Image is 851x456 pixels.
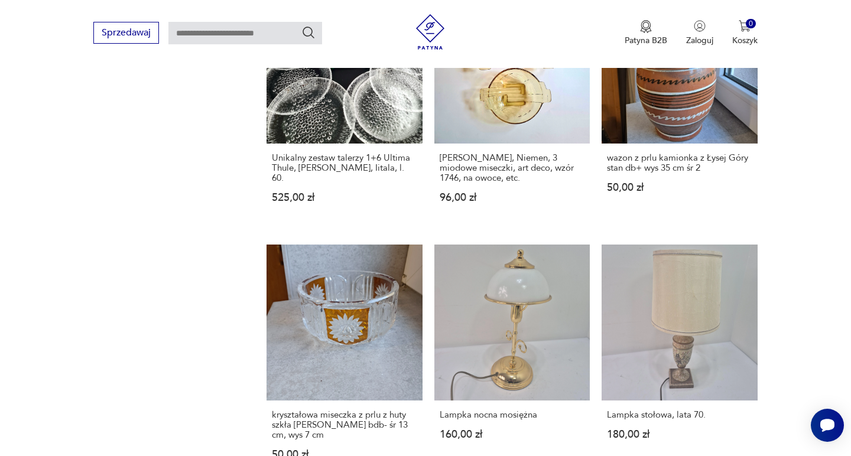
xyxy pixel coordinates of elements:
[440,153,584,183] h3: [PERSON_NAME], Niemen, 3 miodowe miseczki, art deco, wzór 1746, na owoce, etc.
[272,153,417,183] h3: Unikalny zestaw talerzy 1+6 Ultima Thule, [PERSON_NAME], Iitala, l. 60.
[440,410,584,420] h3: Lampka nocna mosiężna
[625,35,667,46] p: Patyna B2B
[686,35,713,46] p: Zaloguj
[640,20,652,33] img: Ikona medalu
[625,20,667,46] button: Patyna B2B
[93,30,159,38] a: Sprzedawaj
[607,183,752,193] p: 50,00 zł
[440,429,584,439] p: 160,00 zł
[732,35,758,46] p: Koszyk
[739,20,751,32] img: Ikona koszyka
[686,20,713,46] button: Zaloguj
[607,410,752,420] h3: Lampka stołowa, lata 70.
[93,22,159,44] button: Sprzedawaj
[607,153,752,173] h3: wazon z prlu kamionka z Łysej Góry stan db+ wys 35 cm śr 2
[746,19,756,29] div: 0
[412,14,448,50] img: Patyna - sklep z meblami i dekoracjami vintage
[694,20,706,32] img: Ikonka użytkownika
[732,20,758,46] button: 0Koszyk
[607,429,752,439] p: 180,00 zł
[301,25,316,40] button: Szukaj
[272,193,417,203] p: 525,00 zł
[272,410,417,440] h3: kryształowa miseczka z prlu z huty szkła [PERSON_NAME] bdb- śr 13 cm, wys 7 cm
[440,193,584,203] p: 96,00 zł
[811,409,844,442] iframe: Smartsupp widget button
[625,20,667,46] a: Ikona medaluPatyna B2B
